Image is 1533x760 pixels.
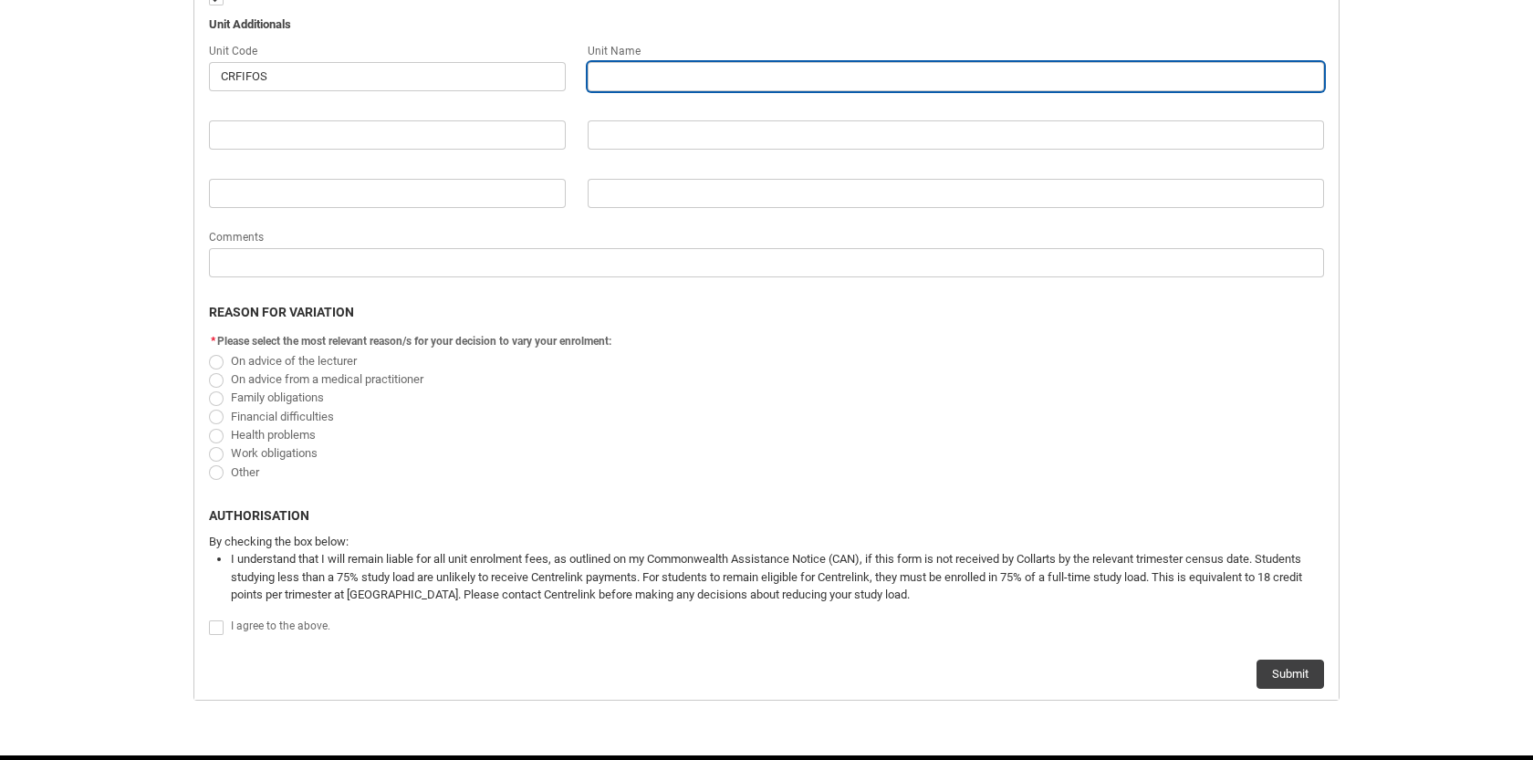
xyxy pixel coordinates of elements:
[209,17,291,31] b: Unit Additionals
[209,305,354,319] b: REASON FOR VARIATION
[217,335,611,348] span: Please select the most relevant reason/s for your decision to vary your enrolment:
[231,619,330,632] span: I agree to the above.
[231,372,423,386] span: On advice from a medical practitioner
[211,335,215,348] abbr: required
[209,231,264,244] span: Comments
[231,550,1324,604] li: I understand that I will remain liable for all unit enrolment fees, as outlined on my Commonwealt...
[231,354,357,368] span: On advice of the lecturer
[231,446,318,460] span: Work obligations
[209,508,309,523] b: AUTHORISATION
[231,428,316,442] span: Health problems
[209,45,257,57] span: Unit Code
[231,410,334,423] span: Financial difficulties
[1257,660,1324,689] button: Submit
[209,533,1324,551] p: By checking the box below:
[231,465,259,479] span: Other
[588,45,641,57] span: Unit Name
[231,390,324,404] span: Family obligations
